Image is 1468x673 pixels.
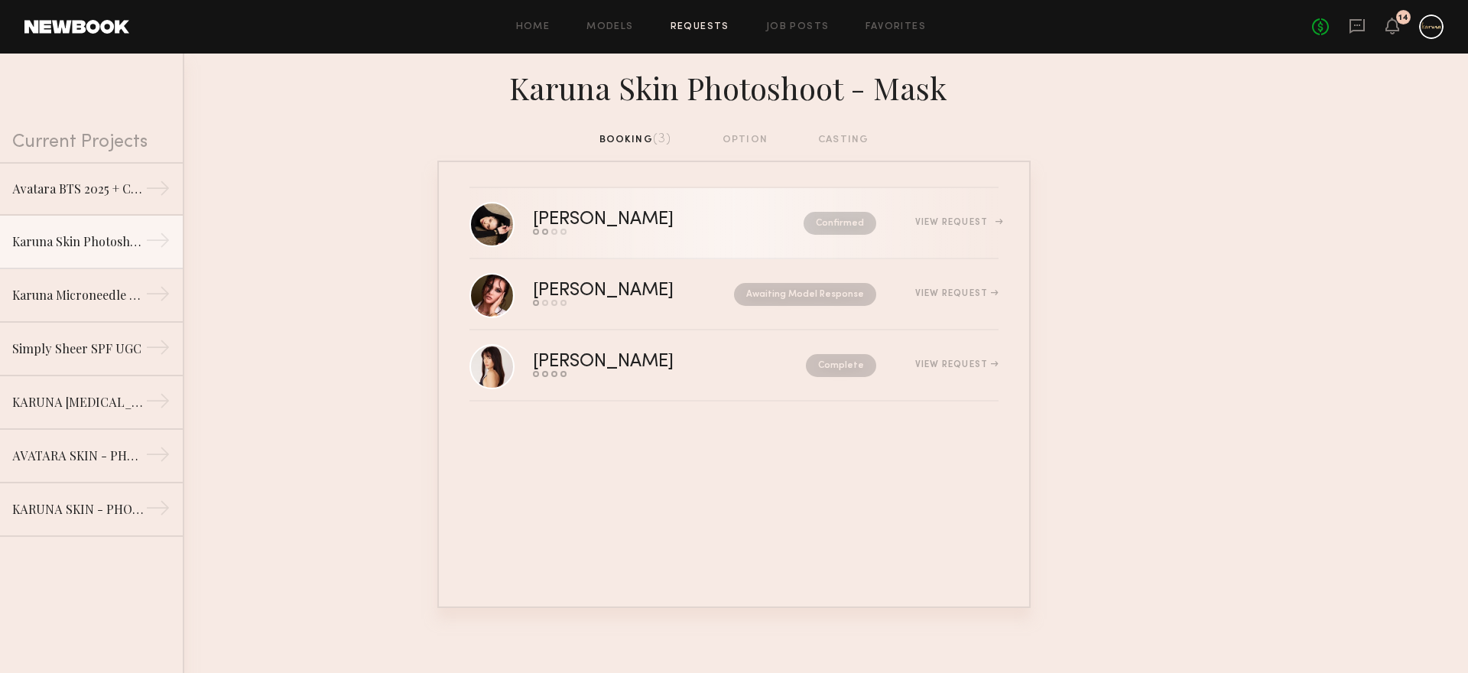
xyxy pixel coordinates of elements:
[12,180,145,198] div: Avatara BTS 2025 + Collagen Hydrogel
[586,22,633,32] a: Models
[145,335,171,366] div: →
[12,500,145,519] div: KARUNA SKIN - PHOTOSHOOT
[1398,14,1408,22] div: 14
[145,389,171,419] div: →
[145,176,171,206] div: →
[533,353,740,371] div: [PERSON_NAME]
[915,218,999,227] div: View Request
[469,330,999,402] a: [PERSON_NAME]CompleteView Request
[915,360,999,369] div: View Request
[12,232,145,251] div: Karuna Skin Photoshoot - Mask
[806,354,876,377] nb-request-status: Complete
[437,66,1031,107] div: Karuna Skin Photoshoot - Mask
[145,496,171,526] div: →
[469,188,999,259] a: [PERSON_NAME]ConfirmedView Request
[145,281,171,312] div: →
[12,340,145,358] div: Simply Sheer SPF UGC
[12,393,145,411] div: KARUNA [MEDICAL_DATA]
[671,22,729,32] a: Requests
[734,283,876,306] nb-request-status: Awaiting Model Response
[145,442,171,473] div: →
[12,286,145,304] div: Karuna Microneedle Patch XL Launch
[866,22,926,32] a: Favorites
[469,259,999,330] a: [PERSON_NAME]Awaiting Model ResponseView Request
[12,447,145,465] div: AVATARA SKIN - PHOTOSHOOT
[533,282,704,300] div: [PERSON_NAME]
[766,22,830,32] a: Job Posts
[533,211,739,229] div: [PERSON_NAME]
[516,22,550,32] a: Home
[915,289,999,298] div: View Request
[145,228,171,258] div: →
[804,212,876,235] nb-request-status: Confirmed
